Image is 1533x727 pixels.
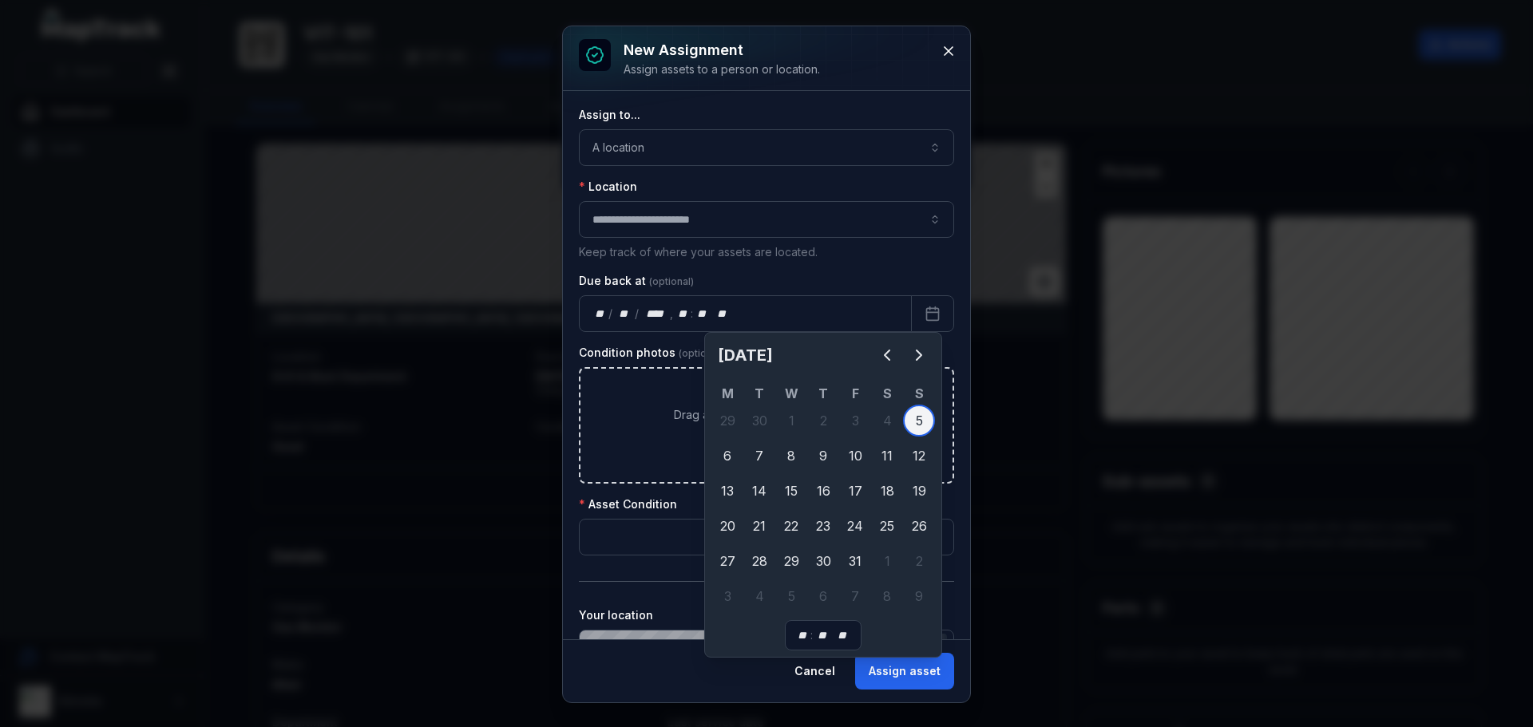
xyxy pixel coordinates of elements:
[839,405,871,437] div: Friday 3 October 2025
[839,580,871,612] div: 7
[839,545,871,577] div: Friday 31 October 2025
[579,179,637,195] label: Location
[871,475,903,507] div: 18
[903,545,935,577] div: Sunday 2 November 2025
[903,339,935,371] button: Next
[903,545,935,577] div: 2
[711,384,935,614] table: October 2025
[775,545,807,577] div: 29
[579,244,954,260] p: Keep track of where your assets are located.
[674,407,860,423] span: Drag a file here, or click to browse.
[871,580,903,612] div: 8
[807,580,839,612] div: 6
[871,405,903,437] div: Saturday 4 October 2025
[691,306,695,322] div: :
[711,580,743,612] div: 3
[807,510,839,542] div: 23
[743,510,775,542] div: 21
[810,627,814,643] div: :
[903,405,935,437] div: 5
[675,306,691,322] div: hour,
[839,580,871,612] div: Friday 7 November 2025
[743,580,775,612] div: Tuesday 4 November 2025
[579,107,640,123] label: Assign to...
[871,339,903,371] button: Previous
[807,545,839,577] div: Thursday 30 October 2025
[807,475,839,507] div: 16
[711,384,743,403] th: M
[871,545,903,577] div: Saturday 1 November 2025
[775,510,807,542] div: 22
[775,405,807,437] div: 1
[775,440,807,472] div: 8
[775,580,807,612] div: 5
[807,405,839,437] div: Thursday 2 October 2025
[711,545,743,577] div: Monday 27 October 2025
[711,510,743,542] div: Monday 20 October 2025
[640,306,670,322] div: year,
[743,475,775,507] div: 14
[807,384,839,403] th: T
[624,61,820,77] div: Assign assets to a person or location.
[743,405,775,437] div: 30
[711,339,935,614] div: October 2025
[839,440,871,472] div: Friday 10 October 2025
[871,475,903,507] div: Saturday 18 October 2025
[795,627,811,643] div: hour,
[903,384,935,403] th: S
[903,510,935,542] div: Sunday 26 October 2025
[711,405,743,437] div: Monday 29 September 2025
[855,653,954,689] button: Assign asset
[743,545,775,577] div: Tuesday 28 October 2025
[579,496,677,512] label: Asset Condition
[775,440,807,472] div: Wednesday 8 October 2025
[711,405,743,437] div: 29
[903,405,935,437] div: Today, Sunday 5 October 2025, First available date
[911,295,954,332] button: Calendar
[839,475,871,507] div: Friday 17 October 2025
[871,440,903,472] div: 11
[807,405,839,437] div: 2
[775,545,807,577] div: Wednesday 29 October 2025
[624,39,820,61] h3: New assignment
[608,306,614,322] div: /
[903,440,935,472] div: Sunday 12 October 2025
[871,510,903,542] div: 25
[839,545,871,577] div: 31
[807,510,839,542] div: Thursday 23 October 2025
[807,580,839,612] div: Thursday 6 November 2025
[903,475,935,507] div: 19
[775,384,807,403] th: W
[743,405,775,437] div: Tuesday 30 September 2025
[903,440,935,472] div: 12
[711,475,743,507] div: 13
[711,440,743,472] div: 6
[614,306,636,322] div: month,
[743,510,775,542] div: Tuesday 21 October 2025
[743,475,775,507] div: Tuesday 14 October 2025
[743,545,775,577] div: 28
[775,580,807,612] div: Wednesday 5 November 2025
[711,580,743,612] div: Monday 3 November 2025
[871,510,903,542] div: Saturday 25 October 2025
[718,344,871,366] h2: [DATE]
[839,440,871,472] div: 10
[807,475,839,507] div: Thursday 16 October 2025
[579,607,653,623] label: Your location
[711,545,743,577] div: 27
[834,627,851,643] div: am/pm,
[871,384,903,403] th: S
[743,580,775,612] div: 4
[711,440,743,472] div: Monday 6 October 2025
[711,475,743,507] div: Monday 13 October 2025
[903,510,935,542] div: 26
[839,510,871,542] div: Friday 24 October 2025
[807,440,839,472] div: Thursday 9 October 2025
[579,273,694,289] label: Due back at
[781,653,849,689] button: Cancel
[775,475,807,507] div: Wednesday 15 October 2025
[670,306,675,322] div: ,
[839,510,871,542] div: 24
[711,339,935,650] div: Calendar
[807,545,839,577] div: 30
